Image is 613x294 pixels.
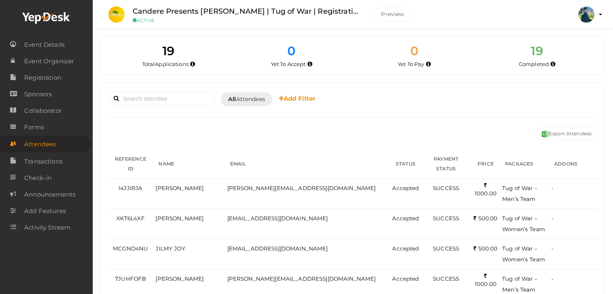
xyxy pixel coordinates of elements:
img: ACg8ocImFeownhHtboqxd0f2jP-n9H7_i8EBYaAdPoJXQiB63u4xhcvD=s100 [578,6,594,23]
span: Registration [24,70,61,86]
button: Preview [374,7,411,21]
span: XKT6L4XF [116,215,145,222]
th: ADDONS [549,149,598,179]
input: Search attendee [110,91,214,106]
span: [PERSON_NAME] [156,215,204,222]
span: [PERSON_NAME] [156,275,204,282]
span: Yet To Accept [271,61,306,67]
span: Event Details [24,37,64,53]
span: Add Features [24,203,66,219]
span: 1000.00 [475,182,497,197]
span: SUCCESS [433,185,459,191]
span: Activity Stream [24,219,71,236]
span: MCGNO4NU [113,245,148,252]
span: Completed [519,61,549,67]
th: NAME [154,149,225,179]
span: SUCCESS [433,275,459,282]
span: [PERSON_NAME] [156,185,204,191]
i: Accepted and completed payment succesfully [551,62,555,66]
span: SUCCESS [433,215,459,222]
span: [EMAIL_ADDRESS][DOMAIN_NAME] [227,215,328,222]
span: - [551,215,553,222]
span: Tug of War – Men’s Team [502,275,537,293]
th: STATUS [390,149,421,179]
button: Export Attendees [535,127,598,140]
span: Attendees [24,136,56,152]
th: PAYMENT STATUS [421,149,471,179]
span: 500.00 [474,245,497,252]
span: [PERSON_NAME][EMAIL_ADDRESS][DOMAIN_NAME] [227,275,376,282]
span: - [551,275,553,282]
img: excel.svg [542,130,549,138]
b: Add Filter [279,95,316,102]
span: Tug of War – Men’s Team [502,185,537,202]
span: 1000.00 [475,273,497,288]
span: 0 [287,43,295,58]
th: PRICE [471,149,501,179]
b: All [228,95,236,103]
small: ACTIVE [133,17,362,23]
span: [EMAIL_ADDRESS][DOMAIN_NAME] [227,245,328,252]
span: Applications [155,61,189,67]
span: JILMY JOY [156,245,185,252]
span: [PERSON_NAME][EMAIL_ADDRESS][DOMAIN_NAME] [227,185,376,191]
span: - [551,245,553,252]
span: Forms [24,119,44,135]
th: PACKAGES [500,149,549,179]
span: Event Organizer [24,53,74,69]
span: - [551,185,553,191]
i: Total number of applications [190,62,195,66]
span: Accepted [392,215,419,222]
span: Announcements [24,186,75,203]
span: Accepted [392,245,419,252]
span: Sponsors [24,86,52,102]
img: 0C2H5NAW_small.jpeg [108,6,125,23]
span: Tug of War – Women’s Team [502,245,545,263]
i: Accepted by organizer and yet to make payment [426,62,431,66]
i: Yet to be accepted by organizer [308,62,312,66]
span: 0 [410,43,418,58]
span: Accepted [392,275,419,282]
span: I4JJIRJA [118,185,142,191]
label: Candere Presents [PERSON_NAME] | Tug of War | Registration [133,6,362,17]
span: 7JUHFOFB [115,275,146,282]
span: Total [142,61,189,67]
span: SUCCESS [433,245,459,252]
span: Attendees [228,95,265,104]
span: 500.00 [474,215,497,222]
span: 19 [531,43,543,58]
span: Check-in [24,170,52,186]
span: Tug of War – Women’s Team [502,215,545,232]
span: Transactions [24,153,62,170]
span: Yet To Pay [398,61,424,67]
span: Collaborator [24,103,62,119]
span: 19 [162,43,175,58]
span: Accepted [392,185,419,191]
span: REFERENCE ID [115,156,146,172]
th: EMAIL [225,149,391,179]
